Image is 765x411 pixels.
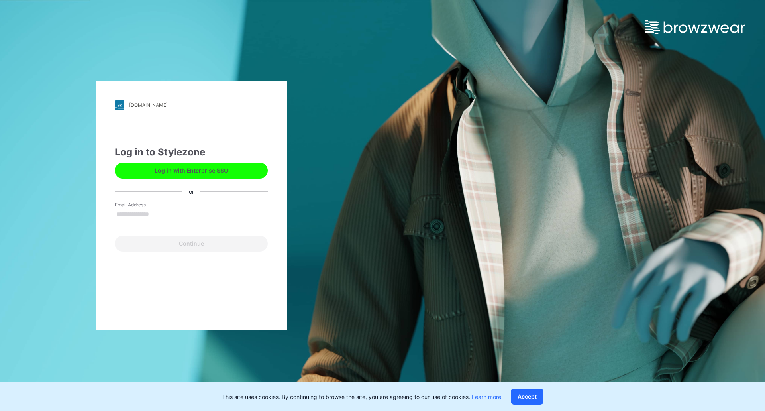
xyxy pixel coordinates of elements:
button: Accept [511,389,543,405]
img: browzwear-logo.e42bd6dac1945053ebaf764b6aa21510.svg [645,20,745,34]
a: Learn more [472,393,501,400]
button: Log in with Enterprise SSO [115,163,268,179]
label: Email Address [115,201,171,208]
div: or [182,187,200,196]
div: [DOMAIN_NAME] [129,102,168,108]
a: [DOMAIN_NAME] [115,100,268,110]
img: stylezone-logo.562084cfcfab977791bfbf7441f1a819.svg [115,100,124,110]
p: This site uses cookies. By continuing to browse the site, you are agreeing to our use of cookies. [222,393,501,401]
div: Log in to Stylezone [115,145,268,159]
